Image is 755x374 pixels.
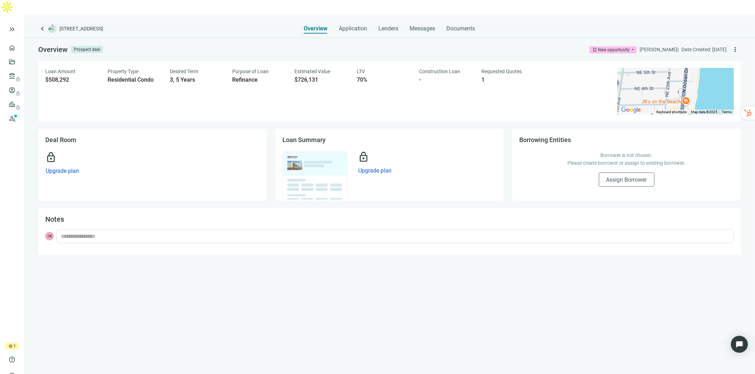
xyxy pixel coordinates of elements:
[526,151,727,159] p: Borrower is not chosen.
[8,356,16,363] span: help
[170,76,224,83] div: 3, 5 Years
[379,25,399,32] span: Lenders
[45,76,99,83] div: $508,292
[592,47,597,52] span: bookmark
[481,76,535,83] div: 1
[282,136,326,144] span: Loan Summary
[619,105,643,115] img: Google
[722,110,732,114] a: Terms (opens in new tab)
[304,25,328,32] span: Overview
[8,25,16,34] button: keyboard_double_arrow_right
[526,159,727,167] p: Please create borrower or assign to existing borrower.
[45,69,75,74] span: Loan Amount
[419,76,473,83] div: -
[656,110,687,115] button: Keyboard shortcuts
[59,25,103,32] span: [STREET_ADDRESS]
[280,149,350,201] img: dealOverviewImg
[294,76,348,83] div: $726,131
[358,167,391,174] span: Upgrade plan
[294,69,330,74] span: Estimated Value
[45,215,64,223] span: Notes
[730,44,741,55] button: more_vert
[13,343,16,350] span: 1
[731,336,748,353] div: Open Intercom Messenger
[38,45,68,54] span: Overview
[48,24,57,33] img: deal-logo
[447,25,475,32] span: Documents
[640,46,679,53] div: [PERSON_NAME] |
[357,69,365,74] span: LTV
[358,151,369,163] span: lock
[45,136,76,144] span: Deal Room
[170,69,198,74] span: Desired Term
[691,110,717,114] span: Map data ©2025
[732,46,739,53] span: more_vert
[410,25,435,32] span: Messages
[481,69,522,74] span: Requested Quotes
[8,344,13,348] span: crown
[45,232,54,240] span: JB
[108,76,161,83] div: Residential Condo
[339,25,367,32] span: Application
[108,69,138,74] span: Property Type
[519,136,571,144] span: Borrowing Entities
[45,167,79,175] button: Upgrade plan
[358,167,392,174] button: Upgrade plan
[46,168,79,174] span: Upgrade plan
[38,24,47,33] a: keyboard_arrow_left
[681,46,727,53] div: Date Created: [DATE]
[606,176,647,183] span: Assign Borrower
[599,173,654,187] button: Assign Borrower
[232,76,286,83] div: Refinance
[71,46,103,53] span: Prospect deal
[619,105,643,115] a: Open this area in Google Maps (opens a new window)
[232,69,269,74] span: Purpose of Loan
[598,46,630,53] div: New opportunity
[419,69,460,74] span: Construction Loan
[45,152,57,163] span: lock
[357,76,411,83] div: 70%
